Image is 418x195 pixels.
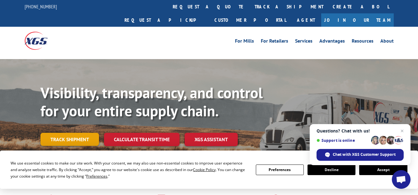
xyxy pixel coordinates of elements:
div: We use essential cookies to make our site work. With your consent, we may also use non-essential ... [11,160,248,179]
span: Close chat [398,127,406,135]
span: Cookie Policy [193,167,216,172]
a: Track shipment [40,133,99,146]
a: Agent [291,13,321,27]
a: [PHONE_NUMBER] [25,3,57,10]
div: Chat with XGS Customer Support [317,149,404,161]
button: Preferences [256,165,304,175]
div: Open chat [392,170,411,189]
a: For Mills [235,39,254,45]
span: Preferences [86,174,107,179]
a: Request a pickup [120,13,210,27]
a: Advantages [319,39,345,45]
button: Accept [359,165,407,175]
a: XGS ASSISTANT [185,133,238,146]
a: Services [295,39,312,45]
button: Decline [308,165,355,175]
a: About [380,39,394,45]
a: Calculate transit time [104,133,180,146]
span: Questions? Chat with us! [317,128,404,133]
span: Support is online [317,138,369,143]
b: Visibility, transparency, and control for your entire supply chain. [40,83,263,120]
a: For Retailers [261,39,288,45]
a: Resources [352,39,373,45]
a: Customer Portal [210,13,291,27]
a: Join Our Team [321,13,394,27]
span: Chat with XGS Customer Support [333,152,396,157]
